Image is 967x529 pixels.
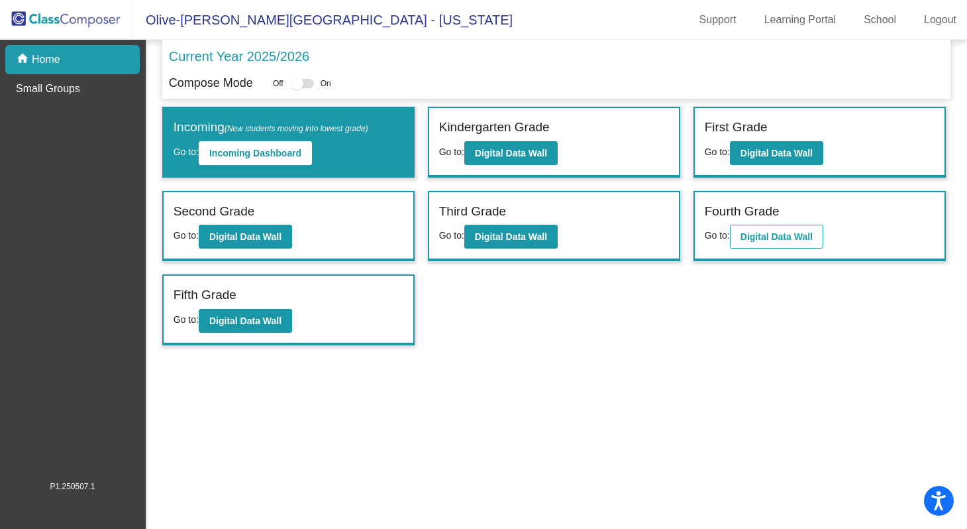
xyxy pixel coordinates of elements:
[16,81,80,97] p: Small Groups
[174,202,255,221] label: Second Grade
[913,9,967,30] a: Logout
[705,118,768,137] label: First Grade
[209,231,281,242] b: Digital Data Wall
[16,52,32,68] mat-icon: home
[169,46,309,66] p: Current Year 2025/2026
[853,9,907,30] a: School
[174,286,236,305] label: Fifth Grade
[209,316,281,326] b: Digital Data Wall
[174,230,199,241] span: Go to:
[199,225,292,249] button: Digital Data Wall
[705,202,780,221] label: Fourth Grade
[475,148,547,158] b: Digital Data Wall
[273,78,283,89] span: Off
[689,9,747,30] a: Support
[439,202,506,221] label: Third Grade
[132,9,513,30] span: Olive-[PERSON_NAME][GEOGRAPHIC_DATA] - [US_STATE]
[740,231,813,242] b: Digital Data Wall
[705,230,730,241] span: Go to:
[740,148,813,158] b: Digital Data Wall
[174,118,368,137] label: Incoming
[475,231,547,242] b: Digital Data Wall
[464,225,558,249] button: Digital Data Wall
[174,147,199,157] span: Go to:
[199,309,292,333] button: Digital Data Wall
[225,124,368,133] span: (New students moving into lowest grade)
[705,147,730,157] span: Go to:
[199,141,312,165] button: Incoming Dashboard
[321,78,331,89] span: On
[439,118,550,137] label: Kindergarten Grade
[730,225,823,249] button: Digital Data Wall
[32,52,60,68] p: Home
[439,230,464,241] span: Go to:
[169,74,253,92] p: Compose Mode
[209,148,301,158] b: Incoming Dashboard
[174,314,199,325] span: Go to:
[464,141,558,165] button: Digital Data Wall
[754,9,847,30] a: Learning Portal
[730,141,823,165] button: Digital Data Wall
[439,147,464,157] span: Go to:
